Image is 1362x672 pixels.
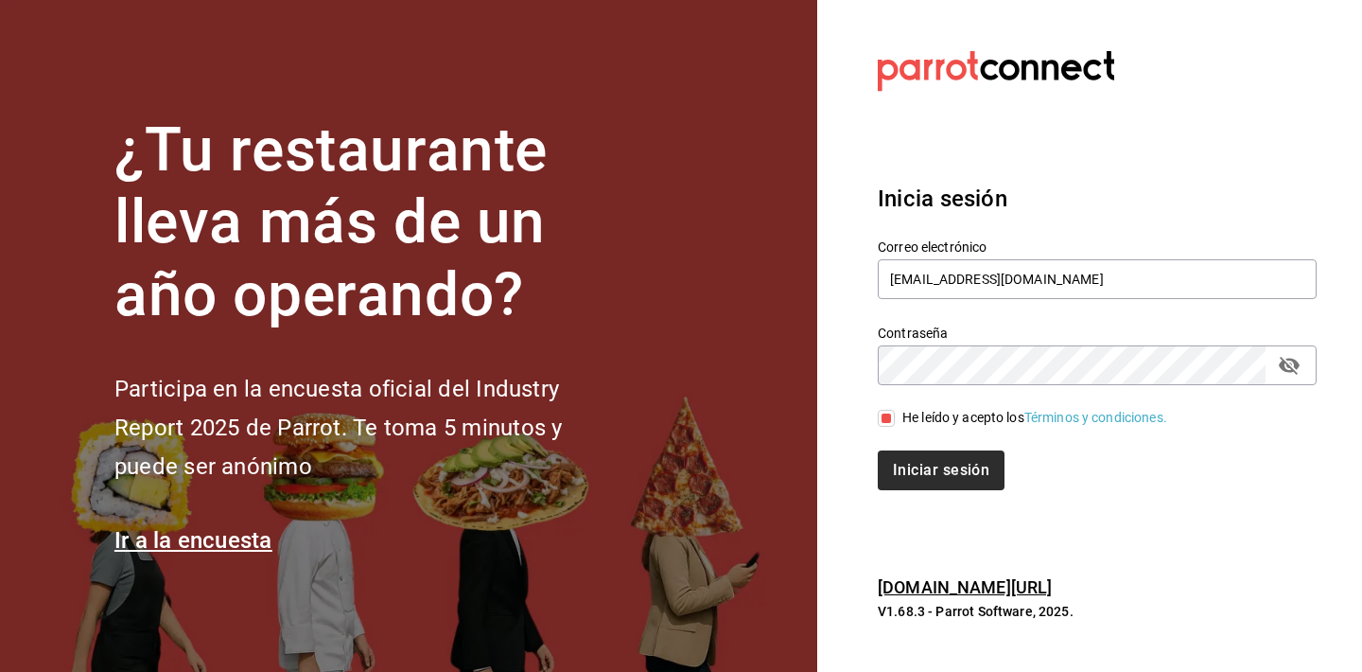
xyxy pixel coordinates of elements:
button: Iniciar sesión [878,451,1004,490]
p: V1.68.3 - Parrot Software, 2025. [878,602,1317,621]
h1: ¿Tu restaurante lleva más de un año operando? [114,115,625,332]
h2: Participa en la encuesta oficial del Industry Report 2025 de Parrot. Te toma 5 minutos y puede se... [114,370,625,486]
a: [DOMAIN_NAME][URL] [878,577,1052,597]
input: Ingresa tu correo electrónico [878,259,1317,299]
h3: Inicia sesión [878,182,1317,216]
div: He leído y acepto los [902,408,1167,428]
a: Ir a la encuesta [114,527,272,554]
label: Contraseña [878,326,1317,339]
label: Correo electrónico [878,239,1317,253]
button: passwordField [1273,349,1305,381]
a: Términos y condiciones. [1024,410,1167,425]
